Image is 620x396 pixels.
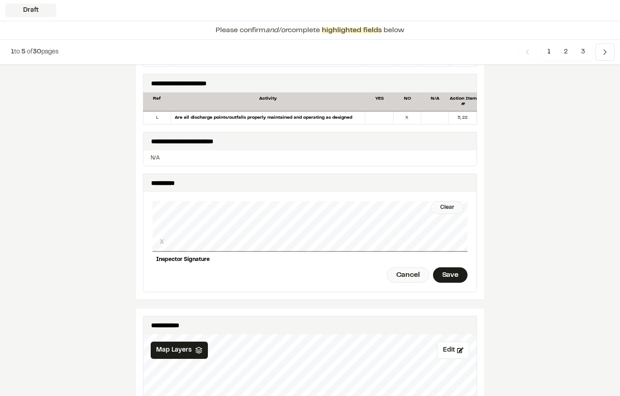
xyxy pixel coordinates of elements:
[5,4,56,17] div: Draft
[387,267,429,283] div: Cancel
[171,111,365,125] div: Are all discharge points/outfalls properly maintained and operating as designed
[449,111,477,125] div: 5, 22
[171,96,365,107] div: Activity
[433,267,467,283] div: Save
[33,49,41,55] span: 30
[143,111,171,125] div: L
[437,342,469,359] button: Edit
[11,47,59,57] p: to of pages
[151,154,469,162] p: N/A
[421,96,449,107] div: N/A
[143,96,171,107] div: Ref
[216,25,404,36] p: Please confirm complete below
[11,49,14,55] span: 1
[322,27,382,34] span: highlighted fields
[156,345,192,355] span: Map Layers
[518,43,615,61] nav: Navigation
[266,27,288,34] span: and/or
[394,111,421,125] div: X
[21,49,25,55] span: 5
[574,43,592,61] span: 3
[394,96,421,107] div: NO
[153,252,467,267] div: Inspector Signature
[431,201,464,214] div: Clear
[557,43,575,61] span: 2
[541,43,557,61] span: 1
[449,96,477,107] div: Action Item #
[366,96,394,107] div: YES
